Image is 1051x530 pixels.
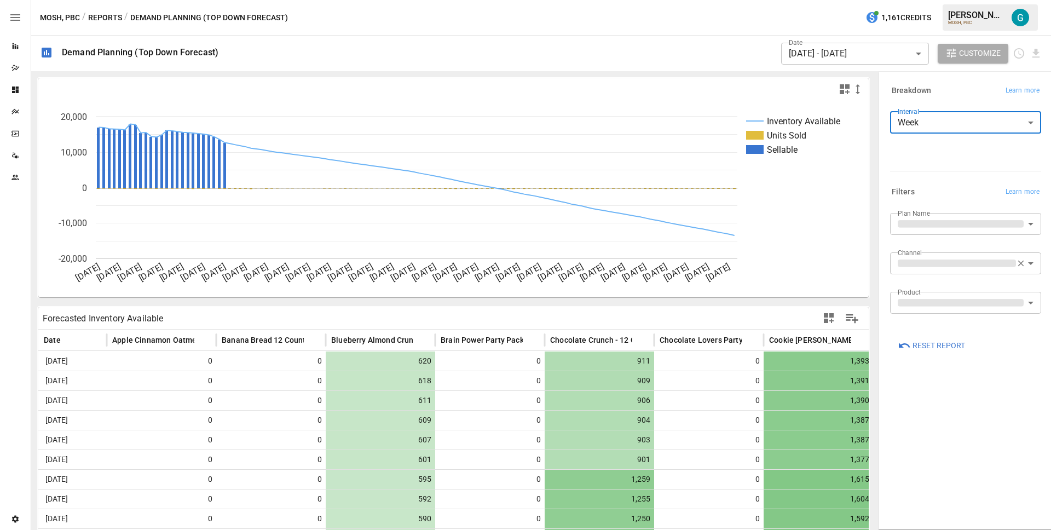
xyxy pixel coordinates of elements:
[441,411,542,430] span: 0
[452,261,480,283] text: [DATE]
[112,411,214,430] span: 0
[222,335,306,345] span: Banana Bread 12 Count
[1005,2,1036,33] button: Gavin Acres
[112,470,214,489] span: 0
[62,47,218,57] div: Demand Planning (Top Down Forecast)
[44,411,101,430] span: [DATE]
[331,391,433,410] span: 611
[441,352,542,371] span: 0
[222,391,324,410] span: 0
[44,470,101,489] span: [DATE]
[62,332,77,348] button: Sort
[892,186,915,198] h6: Filters
[284,261,311,283] text: [DATE]
[44,352,101,371] span: [DATE]
[44,430,101,450] span: [DATE]
[112,489,214,509] span: 0
[769,430,871,450] span: 1,387
[683,261,711,283] text: [DATE]
[368,261,395,283] text: [DATE]
[44,489,101,509] span: [DATE]
[550,430,652,450] span: 903
[898,248,922,257] label: Channel
[112,371,214,390] span: 0
[550,371,652,390] span: 909
[660,391,761,410] span: 0
[137,261,164,283] text: [DATE]
[331,411,433,430] span: 609
[38,100,861,297] div: A chart.
[550,470,652,489] span: 1,259
[112,352,214,371] span: 0
[331,430,433,450] span: 607
[662,261,690,283] text: [DATE]
[414,332,430,348] button: Sort
[222,411,324,430] span: 0
[840,306,864,331] button: Manage Columns
[124,11,128,25] div: /
[660,335,800,345] span: Chocolate Lovers Party Pack - 24 Count
[331,335,459,345] span: Blueberry Almond Crunch -12 Count
[494,261,522,283] text: [DATE]
[898,287,920,297] label: Product
[112,335,242,345] span: Apple Cinnamon Oatmeal - 12 Count
[660,470,761,489] span: 0
[1006,85,1040,96] span: Learn more
[441,391,542,410] span: 0
[642,261,669,283] text: [DATE]
[441,371,542,390] span: 0
[95,261,122,283] text: [DATE]
[524,332,539,348] button: Sort
[948,20,1005,25] div: MOSH, PBC
[179,261,206,283] text: [DATE]
[61,147,87,158] text: 10,000
[890,336,973,355] button: Reset Report
[769,470,871,489] span: 1,615
[852,332,868,348] button: Sort
[441,489,542,509] span: 0
[43,313,164,324] div: Forecasted Inventory Available
[743,332,758,348] button: Sort
[861,8,935,28] button: 1,161Credits
[44,450,101,469] span: [DATE]
[633,332,649,348] button: Sort
[769,450,871,469] span: 1,377
[890,112,1041,134] div: Week
[1030,47,1042,60] button: Download report
[441,470,542,489] span: 0
[331,489,433,509] span: 592
[550,352,652,371] span: 911
[222,371,324,390] span: 0
[441,509,542,528] span: 0
[222,430,324,450] span: 0
[898,209,930,218] label: Plan Name
[1013,47,1025,60] button: Schedule report
[660,430,761,450] span: 0
[40,11,80,25] button: MOSH, PBC
[557,261,585,283] text: [DATE]
[599,261,627,283] text: [DATE]
[331,352,433,371] span: 620
[959,47,1001,60] span: Customize
[242,261,269,283] text: [DATE]
[331,450,433,469] span: 601
[410,261,437,283] text: [DATE]
[331,509,433,528] span: 590
[347,261,374,283] text: [DATE]
[704,261,732,283] text: [DATE]
[1006,187,1040,198] span: Learn more
[112,391,214,410] span: 0
[769,509,871,528] span: 1,592
[61,112,87,122] text: 20,000
[913,339,965,353] span: Reset Report
[195,332,211,348] button: Sort
[44,391,101,410] span: [DATE]
[441,335,562,345] span: Brain Power Party Pack - 24 Count
[200,261,227,283] text: [DATE]
[44,371,101,390] span: [DATE]
[1012,9,1029,26] img: Gavin Acres
[305,261,332,283] text: [DATE]
[620,261,648,283] text: [DATE]
[74,261,101,283] text: [DATE]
